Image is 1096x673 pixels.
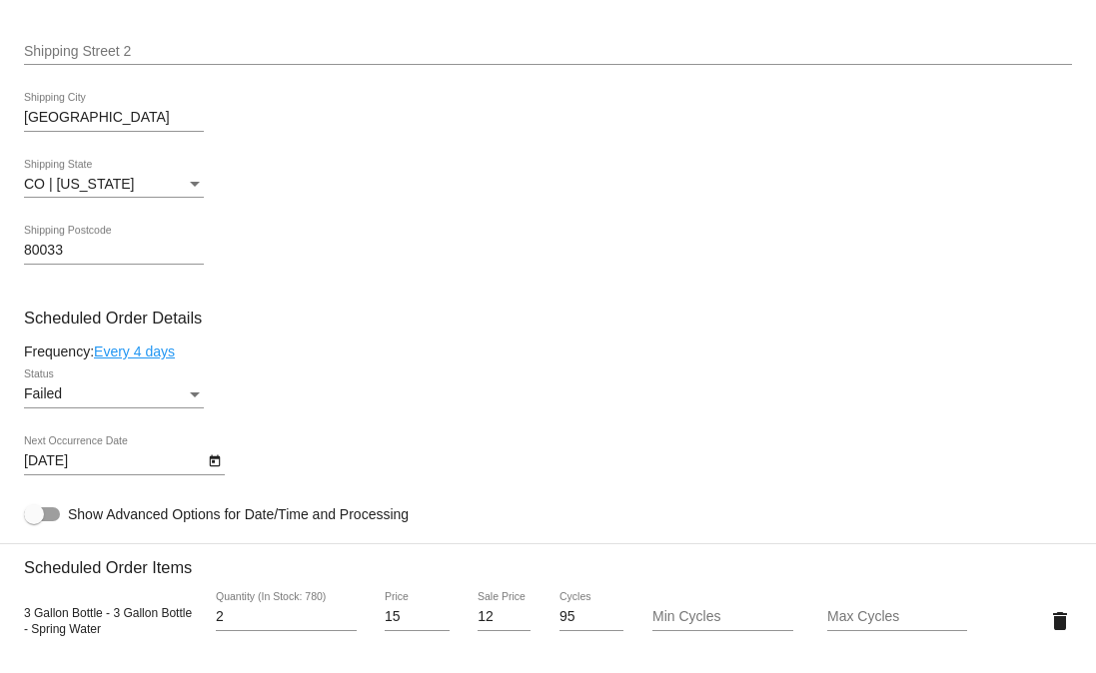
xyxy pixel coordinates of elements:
[24,243,204,259] input: Shipping Postcode
[24,110,204,126] input: Shipping City
[652,609,793,625] input: Min Cycles
[24,176,134,192] span: CO | [US_STATE]
[94,343,175,359] a: Every 4 days
[24,177,204,193] mat-select: Shipping State
[385,609,450,625] input: Price
[24,386,204,402] mat-select: Status
[559,609,624,625] input: Cycles
[216,609,357,625] input: Quantity (In Stock: 780)
[24,385,62,401] span: Failed
[827,609,968,625] input: Max Cycles
[1048,609,1072,633] mat-icon: delete
[24,309,1072,328] h3: Scheduled Order Details
[24,606,192,636] span: 3 Gallon Bottle - 3 Gallon Bottle - Spring Water
[68,504,409,524] span: Show Advanced Options for Date/Time and Processing
[24,543,1072,577] h3: Scheduled Order Items
[24,453,204,469] input: Next Occurrence Date
[24,343,1072,359] div: Frequency:
[478,609,531,625] input: Sale Price
[204,449,225,470] button: Open calendar
[24,44,1072,60] input: Shipping Street 2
